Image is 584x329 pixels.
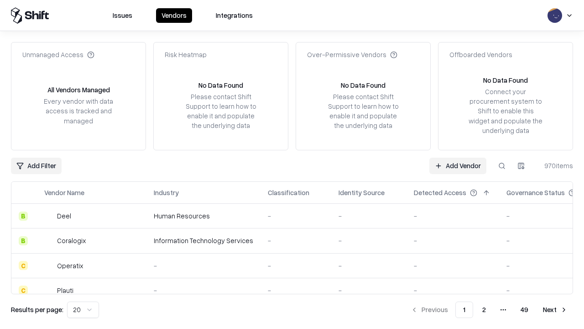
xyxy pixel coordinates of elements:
[210,8,258,23] button: Integrations
[307,50,397,59] div: Over-Permissive Vendors
[41,96,116,125] div: Every vendor with data access is tracked and managed
[198,80,243,90] div: No Data Found
[483,75,528,85] div: No Data Found
[414,261,492,271] div: -
[19,212,28,221] div: B
[468,87,543,135] div: Connect your procurement system to Shift to enable this widget and populate the underlying data
[268,211,324,221] div: -
[44,236,53,245] img: Coralogix
[57,286,73,295] div: Plauti
[414,188,466,197] div: Detected Access
[154,236,253,245] div: Information Technology Services
[19,236,28,245] div: B
[429,158,486,174] a: Add Vendor
[154,286,253,295] div: -
[339,188,385,197] div: Identity Source
[513,302,536,318] button: 49
[339,236,399,245] div: -
[44,188,84,197] div: Vendor Name
[57,211,71,221] div: Deel
[339,261,399,271] div: -
[506,188,565,197] div: Governance Status
[183,92,259,131] div: Please contact Shift Support to learn how to enable it and populate the underlying data
[414,211,492,221] div: -
[268,286,324,295] div: -
[44,212,53,221] img: Deel
[19,286,28,295] div: C
[405,302,573,318] nav: pagination
[449,50,512,59] div: Offboarded Vendors
[19,261,28,270] div: C
[341,80,386,90] div: No Data Found
[339,211,399,221] div: -
[156,8,192,23] button: Vendors
[165,50,207,59] div: Risk Heatmap
[11,158,62,174] button: Add Filter
[154,261,253,271] div: -
[475,302,493,318] button: 2
[44,286,53,295] img: Plauti
[47,85,110,95] div: All Vendors Managed
[537,302,573,318] button: Next
[268,188,309,197] div: Classification
[11,305,63,314] p: Results per page:
[268,261,324,271] div: -
[455,302,473,318] button: 1
[57,236,86,245] div: Coralogix
[537,161,573,170] div: 970 items
[44,261,53,270] img: Operatix
[107,8,138,23] button: Issues
[57,261,83,271] div: Operatix
[325,92,401,131] div: Please contact Shift Support to learn how to enable it and populate the underlying data
[22,50,94,59] div: Unmanaged Access
[339,286,399,295] div: -
[414,236,492,245] div: -
[268,236,324,245] div: -
[414,286,492,295] div: -
[154,188,179,197] div: Industry
[154,211,253,221] div: Human Resources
